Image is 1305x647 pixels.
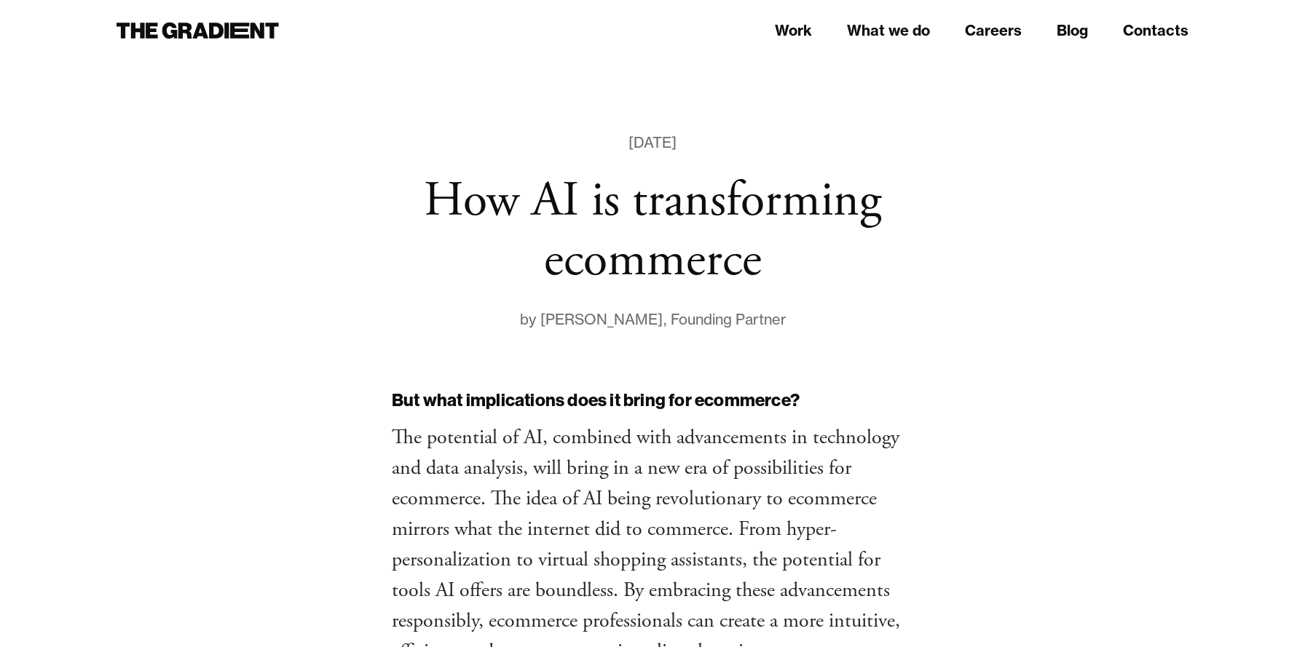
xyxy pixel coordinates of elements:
[519,308,540,331] div: by
[847,20,930,41] a: What we do
[1057,20,1088,41] a: Blog
[775,20,812,41] a: Work
[392,389,913,410] h3: But what implications does it bring for ecommerce?
[628,131,677,154] div: [DATE]
[671,308,786,331] div: Founding Partner
[1123,20,1188,41] a: Contacts
[540,308,663,331] div: [PERSON_NAME]
[392,172,913,290] h1: How AI is transforming ecommerce
[965,20,1022,41] a: Careers
[663,308,671,331] div: ,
